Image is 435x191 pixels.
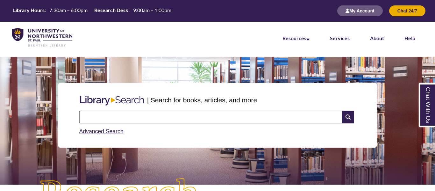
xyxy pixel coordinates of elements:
a: Hours Today [11,7,174,15]
i: Search [342,111,354,123]
button: My Account [337,5,383,16]
a: Chat 24/7 [389,8,425,13]
th: Library Hours: [11,7,47,14]
span: 9:00am – 1:00pm [133,7,171,13]
a: My Account [337,8,383,13]
p: | Search for books, articles, and more [147,95,257,105]
img: UNWSP Library Logo [12,28,72,47]
span: 7:30am – 6:00pm [49,7,88,13]
a: Resources [282,35,310,41]
a: Help [404,35,415,41]
th: Research Desk: [92,7,131,14]
a: About [370,35,384,41]
a: Advanced Search [79,128,124,135]
a: Services [330,35,350,41]
img: Libary Search [77,93,147,108]
button: Chat 24/7 [389,5,425,16]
